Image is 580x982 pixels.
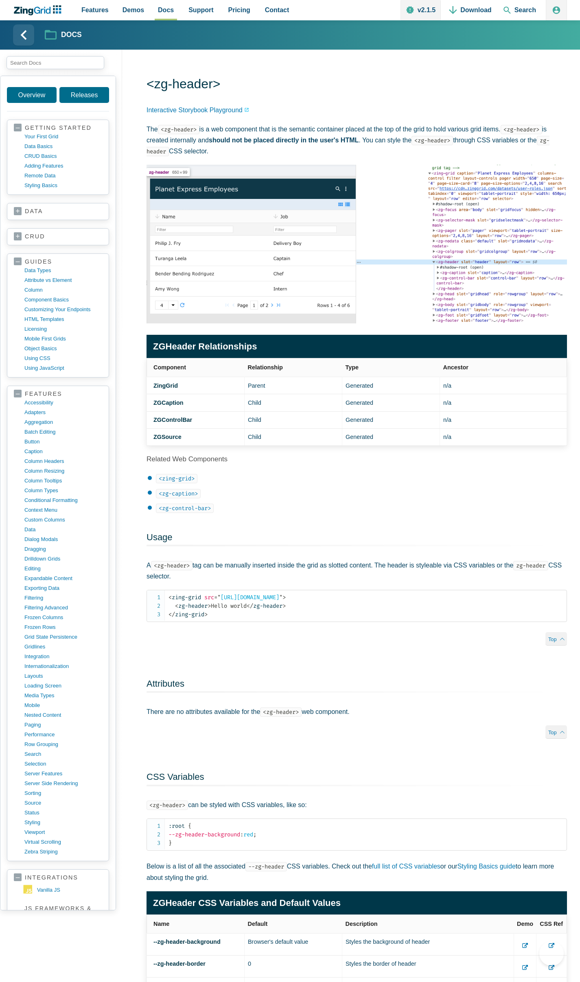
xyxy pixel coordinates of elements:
[24,505,102,515] a: context menu
[24,710,102,720] a: nested content
[247,602,253,609] span: </
[81,4,109,15] span: Features
[24,700,102,710] a: mobile
[147,76,567,94] h1: <zg-header>
[7,56,104,69] input: search input
[245,377,342,394] td: Parent
[24,285,102,295] a: column
[153,399,184,406] a: ZGCaption
[147,679,184,689] a: Attributes
[24,447,102,456] a: caption
[147,891,567,914] caption: ZGHeader CSS Variables and Default Values
[440,428,567,445] td: n/a
[24,652,102,661] a: integration
[7,87,57,103] a: Overview
[208,602,211,609] span: >
[372,863,440,870] a: full list of CSS variables
[147,772,204,782] a: CSS Variables
[169,593,567,619] code: Hello world
[440,411,567,428] td: n/a
[24,408,102,417] a: adapters
[147,861,567,883] p: Below is a list of all the associated CSS variables. Check out the or our to learn more about sty...
[169,594,201,601] span: zing-grid
[24,788,102,798] a: sorting
[228,4,250,15] span: Pricing
[24,847,102,857] a: zebra striping
[147,335,567,358] caption: ZGHeader Relationships
[24,314,102,324] a: HTML templates
[204,611,208,618] span: >
[536,915,567,934] th: CSS Ref
[24,266,102,275] a: data types
[24,779,102,788] a: server side rendering
[24,622,102,632] a: frozen rows
[342,377,440,394] td: Generated
[24,305,102,314] a: customizing your endpoints
[260,707,302,717] code: <zg-header>
[440,394,567,411] td: n/a
[24,642,102,652] a: gridlines
[156,490,201,497] a: <zg-caption>
[24,334,102,344] a: mobile first grids
[24,564,102,574] a: editing
[14,874,102,882] a: integrations
[14,124,102,132] a: getting started
[24,808,102,818] a: status
[24,427,102,437] a: batch editing
[440,377,567,394] td: n/a
[147,165,567,323] img: Image of the DOM relationship for the zg-header web component tag
[169,822,567,847] code: red
[24,525,102,535] a: data
[158,4,174,15] span: Docs
[24,671,102,681] a: layouts
[147,915,245,934] th: Name
[24,515,102,525] a: custom columns
[279,594,282,601] span: "
[245,358,342,377] th: Relationship
[153,382,178,389] a: ZingGrid
[24,613,102,622] a: frozen columns
[265,4,289,15] span: Contact
[147,455,567,464] h4: Related Web Components
[245,862,287,871] code: --zg-header
[24,417,102,427] a: aggregation
[153,938,221,945] a: --zg-header-background
[156,475,197,482] a: <zing-grid>
[245,428,342,445] td: Child
[24,354,102,363] a: using CSS
[24,466,102,476] a: column resizing
[342,358,440,377] th: Type
[247,602,282,609] span: zg-header
[175,602,178,609] span: <
[24,837,102,847] a: virtual scrolling
[24,681,102,691] a: loading screen
[169,831,240,838] span: --zg-header-background
[24,142,102,151] a: data basics
[24,363,102,373] a: using JavaScript
[245,934,342,956] td: Browser's default value
[240,831,243,838] span: :
[169,594,172,601] span: <
[153,434,182,440] a: ZGSource
[24,495,102,505] a: conditional formatting
[14,233,102,241] a: crud
[169,611,175,618] span: </
[24,181,102,190] a: styling basics
[13,5,66,15] a: ZingChart Logo. Click to return to the homepage
[169,823,185,829] span: :root
[24,740,102,749] a: row grouping
[24,295,102,305] a: component basics
[204,594,214,601] span: src
[342,956,514,978] td: Styles the border of header
[147,358,245,377] th: Component
[153,960,206,967] a: --zg-header-border
[153,417,192,423] a: ZGControlBar
[23,884,102,897] a: vanilla JS
[24,730,102,740] a: performance
[14,207,102,216] a: data
[24,661,102,671] a: internationalization
[411,136,453,145] code: <zg-header>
